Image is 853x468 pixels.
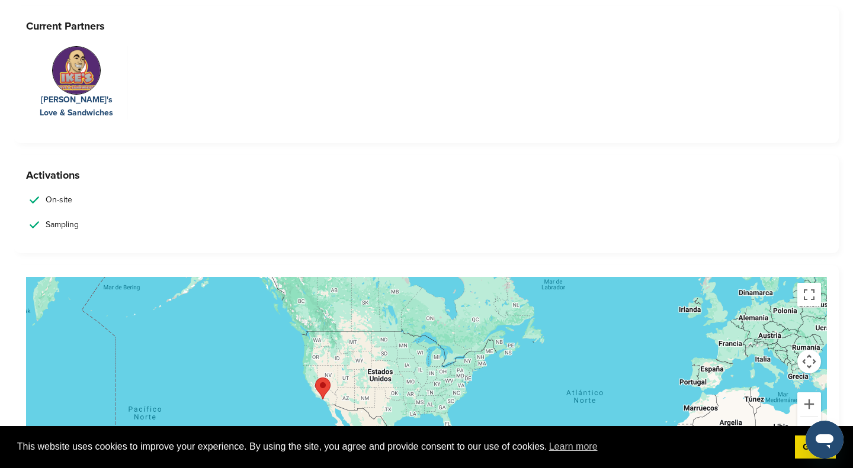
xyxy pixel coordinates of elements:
button: Acercar [797,392,821,416]
a: dismiss cookie message [795,435,836,459]
div: [PERSON_NAME]'s Love & Sandwiches [32,93,121,120]
iframe: Botón para iniciar la ventana de mensajería [806,421,844,459]
button: Controles de visualización del mapa [797,350,821,373]
h3: Activations [26,167,827,183]
button: Activar o desactivar la vista de pantalla completa [797,283,821,306]
img: Ikes [52,46,101,95]
h3: Current Partners [26,18,827,34]
div: Beverly Hills [315,377,331,399]
span: On-site [46,193,72,206]
span: This website uses cookies to improve your experience. By using the site, you agree and provide co... [17,438,785,456]
span: Sampling [46,218,79,231]
button: Alejar [797,417,821,440]
a: learn more about cookies [547,438,599,456]
a: Ikes [PERSON_NAME]'s Love & Sandwiches [32,46,121,120]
